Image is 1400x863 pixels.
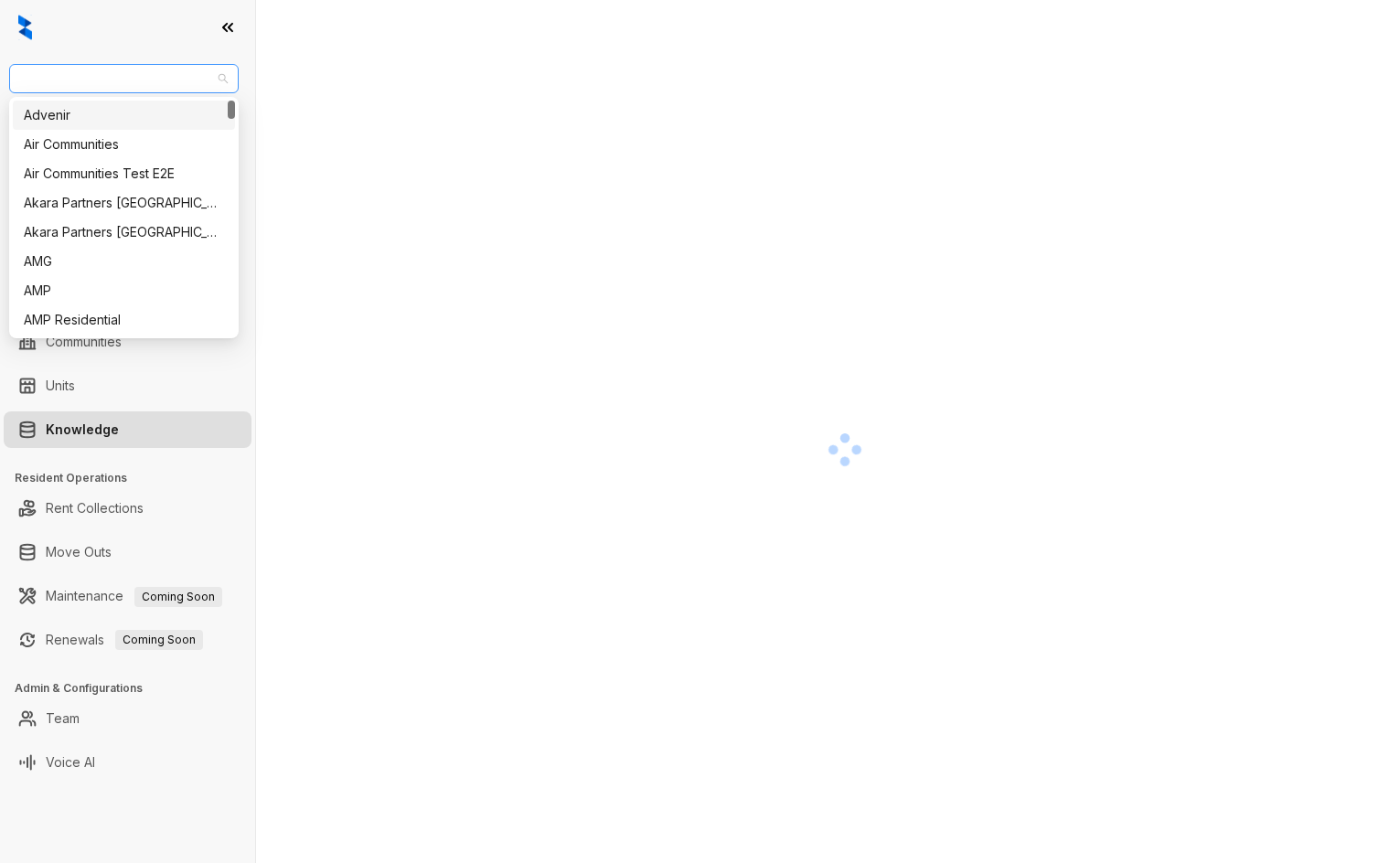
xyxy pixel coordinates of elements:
[24,164,224,184] div: Air Communities Test E2E
[24,193,224,213] div: Akara Partners [GEOGRAPHIC_DATA]
[115,630,203,650] span: Coming Soon
[4,578,251,614] li: Maintenance
[24,310,224,330] div: AMP Residential
[46,324,122,360] a: Communities
[46,744,95,781] a: Voice AI
[18,15,32,40] img: logo
[4,700,251,737] li: Team
[13,188,235,218] div: Akara Partners Nashville
[13,218,235,247] div: Akara Partners Phoenix
[4,368,251,404] li: Units
[46,368,75,404] a: Units
[4,534,251,570] li: Move Outs
[24,105,224,125] div: Advenir
[4,201,251,238] li: Leasing
[46,534,112,570] a: Move Outs
[4,622,251,658] li: Renewals
[4,324,251,360] li: Communities
[24,251,224,272] div: AMG
[13,130,235,159] div: Air Communities
[4,490,251,527] li: Rent Collections
[46,411,119,448] a: Knowledge
[13,276,235,305] div: AMP
[46,700,80,737] a: Team
[13,101,235,130] div: Advenir
[134,587,222,607] span: Coming Soon
[13,159,235,188] div: Air Communities Test E2E
[4,744,251,781] li: Voice AI
[24,134,224,154] div: Air Communities
[46,490,144,527] a: Rent Collections
[13,305,235,335] div: AMP Residential
[20,65,228,92] span: Raintree (Yardi)
[4,123,251,159] li: Leads
[4,411,251,448] li: Knowledge
[46,622,203,658] a: RenewalsComing Soon
[15,680,255,697] h3: Admin & Configurations
[24,222,224,242] div: Akara Partners [GEOGRAPHIC_DATA]
[24,281,224,301] div: AMP
[13,247,235,276] div: AMG
[15,470,255,486] h3: Resident Operations
[4,245,251,282] li: Collections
